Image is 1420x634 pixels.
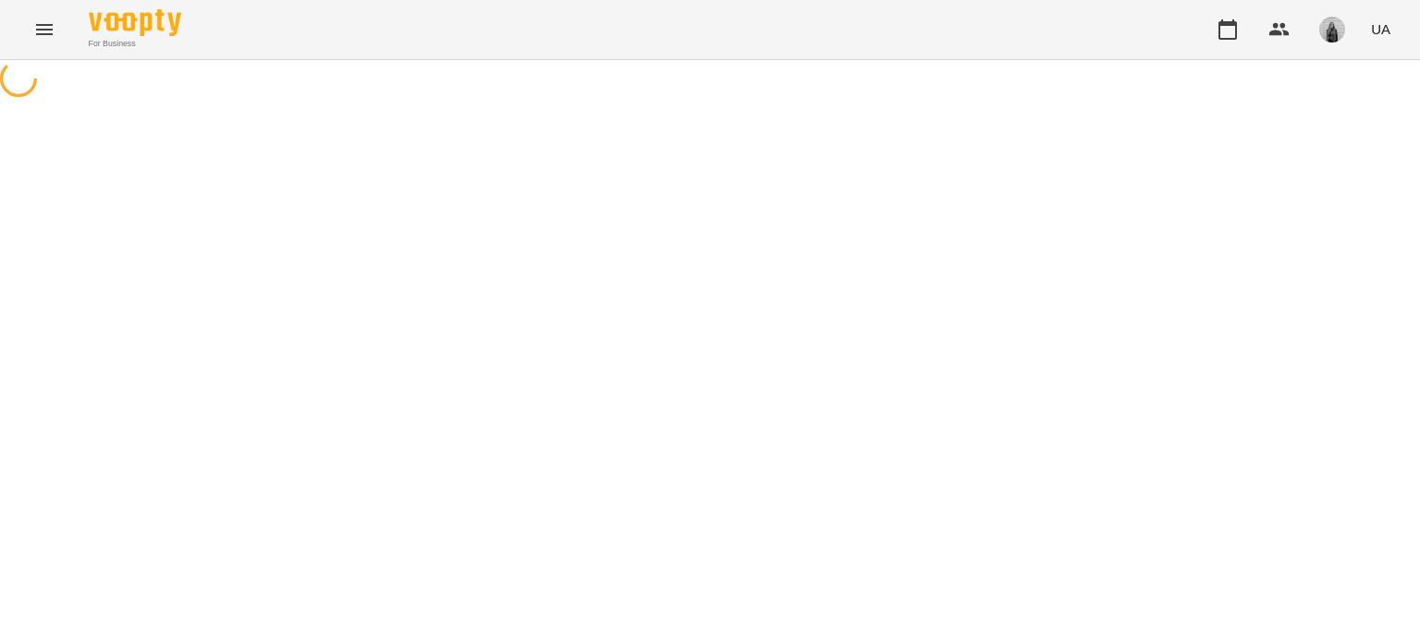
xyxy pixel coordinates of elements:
[22,7,67,52] button: Menu
[89,9,181,36] img: Voopty Logo
[89,38,181,50] span: For Business
[1371,19,1390,39] span: UA
[1319,17,1345,43] img: 465148d13846e22f7566a09ee851606a.jpeg
[1364,12,1398,46] button: UA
